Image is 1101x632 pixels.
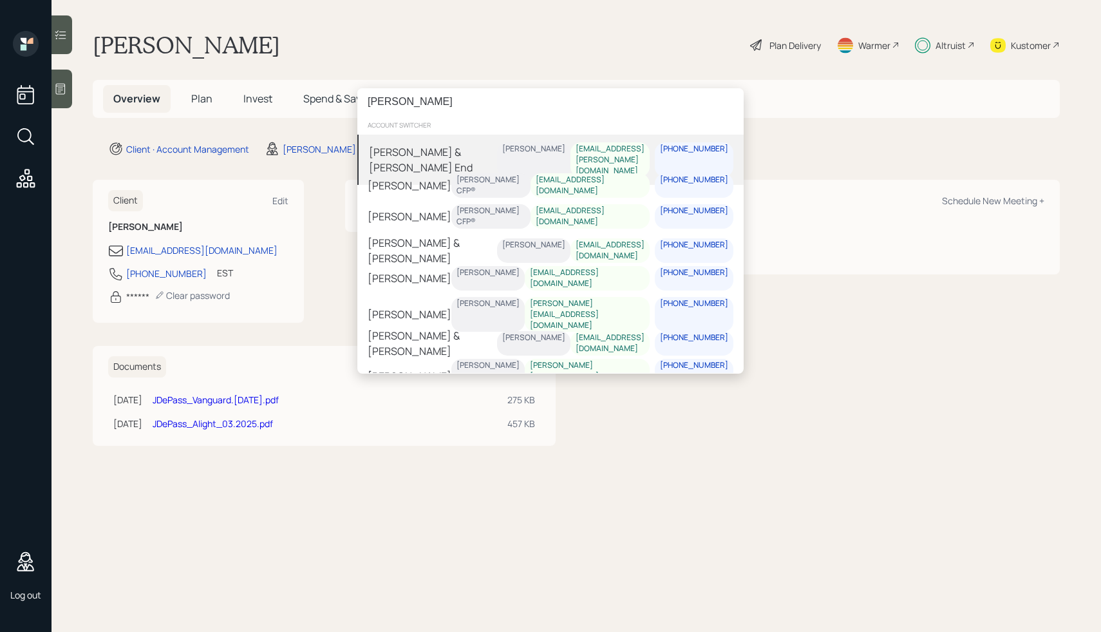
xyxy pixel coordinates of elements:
[530,360,645,392] div: [PERSON_NAME][EMAIL_ADDRESS][DOMAIN_NAME]
[660,175,728,186] div: [PHONE_NUMBER]
[502,144,565,155] div: [PERSON_NAME]
[456,206,525,227] div: [PERSON_NAME] CFP®
[368,369,451,385] div: [PERSON_NAME]
[576,240,645,262] div: [EMAIL_ADDRESS][DOMAIN_NAME]
[660,360,728,371] div: [PHONE_NUMBER]
[660,144,728,155] div: [PHONE_NUMBER]
[660,267,728,278] div: [PHONE_NUMBER]
[368,178,451,193] div: [PERSON_NAME]
[456,267,520,278] div: [PERSON_NAME]
[456,298,520,309] div: [PERSON_NAME]
[368,209,451,224] div: [PERSON_NAME]
[660,333,728,344] div: [PHONE_NUMBER]
[576,333,645,355] div: [EMAIL_ADDRESS][DOMAIN_NAME]
[369,145,497,176] div: [PERSON_NAME] & [PERSON_NAME] End
[368,271,451,286] div: [PERSON_NAME]
[530,298,645,330] div: [PERSON_NAME][EMAIL_ADDRESS][DOMAIN_NAME]
[368,328,497,359] div: [PERSON_NAME] & [PERSON_NAME]
[357,88,744,115] input: Type a command or search…
[530,267,645,289] div: [EMAIL_ADDRESS][DOMAIN_NAME]
[456,175,525,196] div: [PERSON_NAME] CFP®
[502,240,565,251] div: [PERSON_NAME]
[660,240,728,251] div: [PHONE_NUMBER]
[368,235,497,266] div: [PERSON_NAME] & [PERSON_NAME]
[660,298,728,309] div: [PHONE_NUMBER]
[368,307,451,323] div: [PERSON_NAME]
[536,206,645,227] div: [EMAIL_ADDRESS][DOMAIN_NAME]
[536,175,645,196] div: [EMAIL_ADDRESS][DOMAIN_NAME]
[660,206,728,216] div: [PHONE_NUMBER]
[576,144,645,176] div: [EMAIL_ADDRESS][PERSON_NAME][DOMAIN_NAME]
[456,360,520,371] div: [PERSON_NAME]
[502,333,565,344] div: [PERSON_NAME]
[357,115,744,135] div: account switcher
